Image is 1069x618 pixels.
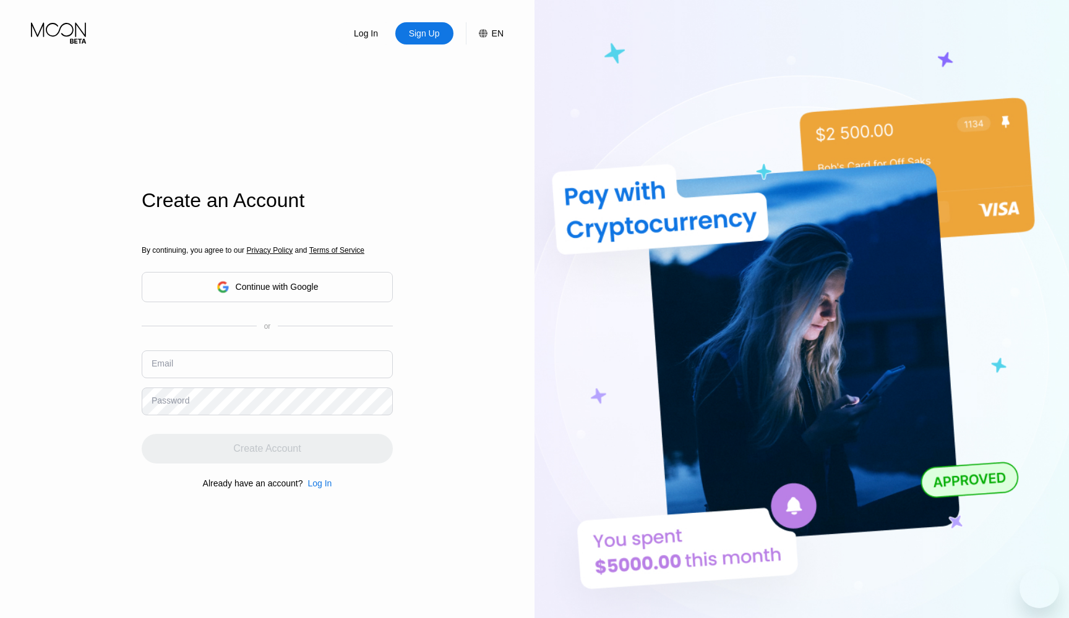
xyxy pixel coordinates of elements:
[408,27,441,40] div: Sign Up
[152,396,189,405] div: Password
[492,28,504,38] div: EN
[142,246,393,255] div: By continuing, you agree to our
[293,246,309,255] span: and
[264,322,271,331] div: or
[337,22,395,44] div: Log In
[203,478,303,488] div: Already have an account?
[152,358,173,368] div: Email
[1020,569,1059,608] iframe: Button to launch messaging window
[466,22,504,44] div: EN
[246,246,293,255] span: Privacy Policy
[142,189,393,212] div: Create an Account
[353,27,379,40] div: Log In
[395,22,453,44] div: Sign Up
[309,246,364,255] span: Terms of Service
[236,282,319,292] div: Continue with Google
[142,272,393,302] div: Continue with Google
[303,478,332,488] div: Log In
[307,478,332,488] div: Log In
